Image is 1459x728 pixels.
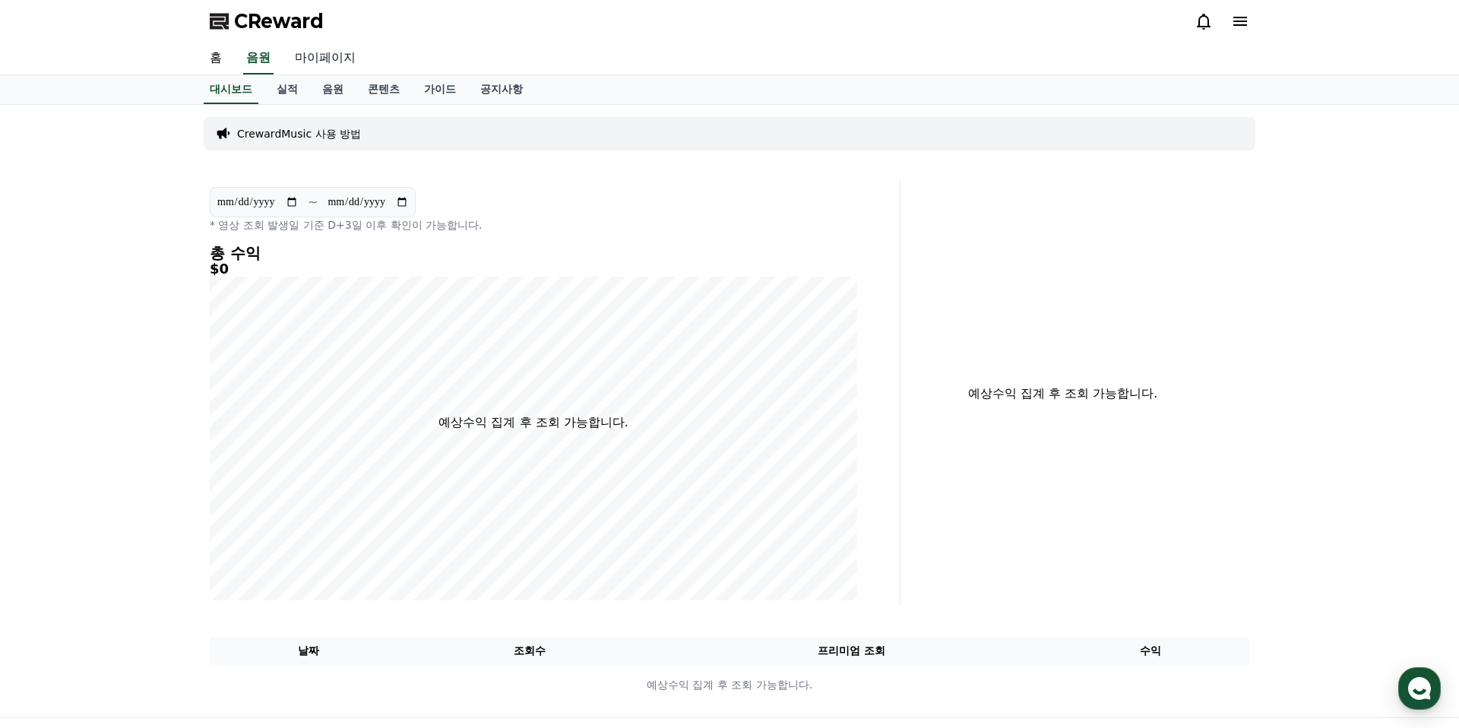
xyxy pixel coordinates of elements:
[310,75,356,104] a: 음원
[468,75,535,104] a: 공지사항
[243,43,274,74] a: 음원
[105,269,232,281] span: 몇 분 내 답변 받으실 수 있어요
[438,413,628,432] p: 예상수익 집계 후 조회 가능합니다.
[210,677,1249,693] p: 예상수익 집계 후 조회 가능합니다.
[56,161,278,175] div: CReward
[283,43,368,74] a: 마이페이지
[5,482,100,520] a: 홈
[193,120,278,138] button: 운영시간 보기
[204,75,258,104] a: 대시보드
[48,505,57,517] span: 홈
[21,223,275,260] a: 문의하기
[356,75,412,104] a: 콘텐츠
[210,217,857,233] p: * 영상 조회 발생일 기준 D+3일 이후 확인이 가능합니다.
[198,43,234,74] a: 홈
[18,155,278,214] a: CReward안녕하세요 크리워드입니다.문의사항을 남겨주세요 :)
[18,114,107,138] h1: CReward
[234,9,324,33] span: CReward
[116,309,181,321] a: 채널톡이용중
[139,505,157,518] span: 대화
[412,75,468,104] a: 가이드
[100,482,196,520] a: 대화
[131,309,156,319] b: 채널톡
[199,122,261,136] span: 운영시간 보기
[196,482,292,520] a: 설정
[264,75,310,104] a: 실적
[210,245,857,261] h4: 총 수익
[210,9,324,33] a: CReward
[1051,637,1249,665] th: 수익
[117,234,163,249] span: 문의하기
[308,193,318,211] p: ~
[913,385,1213,403] p: 예상수익 집계 후 조회 가능합니다.
[56,175,248,190] div: 안녕하세요 크리워드입니다.
[235,505,253,517] span: 설정
[81,266,99,284] img: tmp-654571557
[65,266,84,284] img: tmp-1049645209
[210,261,857,277] h5: $0
[237,126,361,141] a: CrewardMusic 사용 방법
[131,309,181,319] span: 이용중
[56,190,248,205] div: 문의사항을 남겨주세요 :)
[652,637,1051,665] th: 프리미엄 조회
[408,637,652,665] th: 조회수
[210,637,408,665] th: 날짜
